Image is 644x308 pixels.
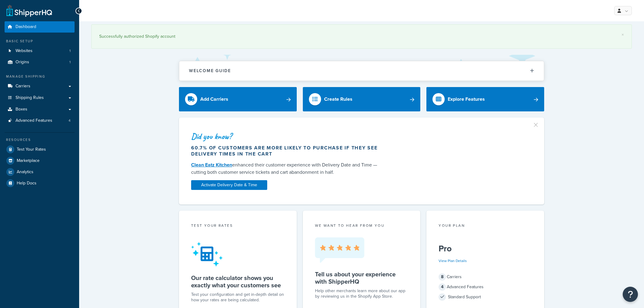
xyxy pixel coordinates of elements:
[16,48,33,54] span: Websites
[200,95,228,103] div: Add Carriers
[439,283,532,291] div: Advanced Features
[191,161,232,168] a: Clean Eatz Kitchen
[5,45,75,57] a: Websites1
[5,92,75,103] a: Shipping Rules
[315,288,408,299] p: Help other merchants learn more about our app by reviewing us in the Shopify App Store.
[5,115,75,126] a: Advanced Features4
[17,170,33,175] span: Analytics
[426,87,544,111] a: Explore Features
[69,60,71,65] span: 1
[5,74,75,79] div: Manage Shipping
[16,107,27,112] span: Boxes
[191,132,383,141] div: Did you know?
[191,180,267,190] a: Activate Delivery Date & Time
[315,223,408,228] p: we want to hear from you
[5,166,75,177] a: Analytics
[5,21,75,33] a: Dashboard
[191,145,383,157] div: 60.7% of customers are more likely to purchase if they see delivery times in the cart
[16,118,52,123] span: Advanced Features
[621,32,624,37] a: ×
[5,39,75,44] div: Basic Setup
[16,24,36,30] span: Dashboard
[191,161,383,176] div: enhanced their customer experience with Delivery Date and Time — cutting both customer service ti...
[439,273,532,281] div: Carriers
[191,292,285,303] div: Test your configuration and get in-depth detail on how your rates are being calculated.
[439,293,532,301] div: Standard Support
[99,32,624,41] div: Successfully authorized Shopify account
[315,271,408,285] h5: Tell us about your experience with ShipperHQ
[189,68,231,73] h2: Welcome Guide
[5,81,75,92] a: Carriers
[17,158,40,163] span: Marketplace
[5,57,75,68] li: Origins
[16,60,29,65] span: Origins
[439,244,532,254] h5: Pro
[16,84,30,89] span: Carriers
[5,45,75,57] li: Websites
[439,283,446,291] span: 4
[68,118,71,123] span: 4
[448,95,485,103] div: Explore Features
[5,104,75,115] a: Boxes
[303,87,421,111] a: Create Rules
[191,223,285,230] div: Test your rates
[17,181,37,186] span: Help Docs
[5,144,75,155] a: Test Your Rates
[439,223,532,230] div: Your Plan
[179,87,297,111] a: Add Carriers
[16,95,44,100] span: Shipping Rules
[324,95,352,103] div: Create Rules
[439,258,467,264] a: View Plan Details
[191,274,285,289] h5: Our rate calculator shows you exactly what your customers see
[5,155,75,166] a: Marketplace
[439,273,446,281] span: 8
[5,57,75,68] a: Origins1
[5,137,75,142] div: Resources
[179,61,544,80] button: Welcome Guide
[69,48,71,54] span: 1
[623,287,638,302] button: Open Resource Center
[5,178,75,189] a: Help Docs
[17,147,46,152] span: Test Your Rates
[5,115,75,126] li: Advanced Features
